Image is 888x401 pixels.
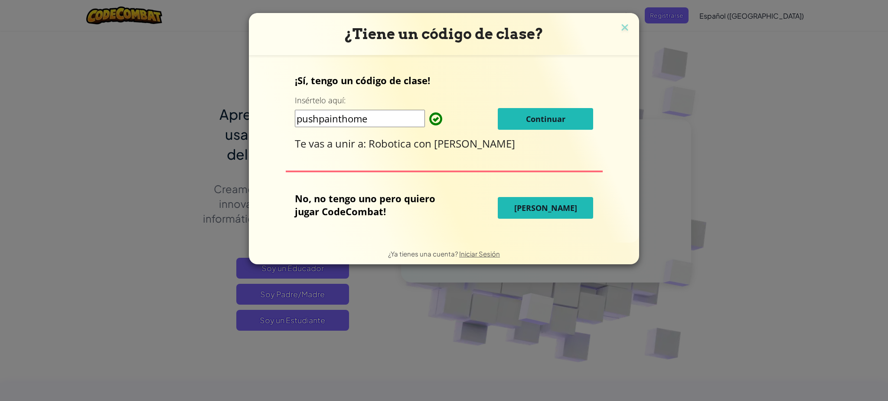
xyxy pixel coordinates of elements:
[498,108,593,130] button: Continuar
[459,250,500,258] a: Iniciar Sesión
[369,136,414,151] span: Robotica
[345,25,543,43] span: ¿Tiene un código de clase?
[295,192,454,218] p: No, no tengo uno pero quiero jugar CodeCombat!
[295,74,593,87] p: ¡Sí, tengo un código de clase!
[434,136,515,151] span: [PERSON_NAME]
[498,197,593,219] button: [PERSON_NAME]
[388,250,459,258] span: ¿Ya tienes una cuenta?
[619,22,630,35] img: close icon
[514,203,577,213] span: [PERSON_NAME]
[414,136,434,151] span: con
[526,114,565,124] span: Continuar
[295,136,369,151] span: Te vas a unir a:
[295,95,346,106] label: Insértelo aquí:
